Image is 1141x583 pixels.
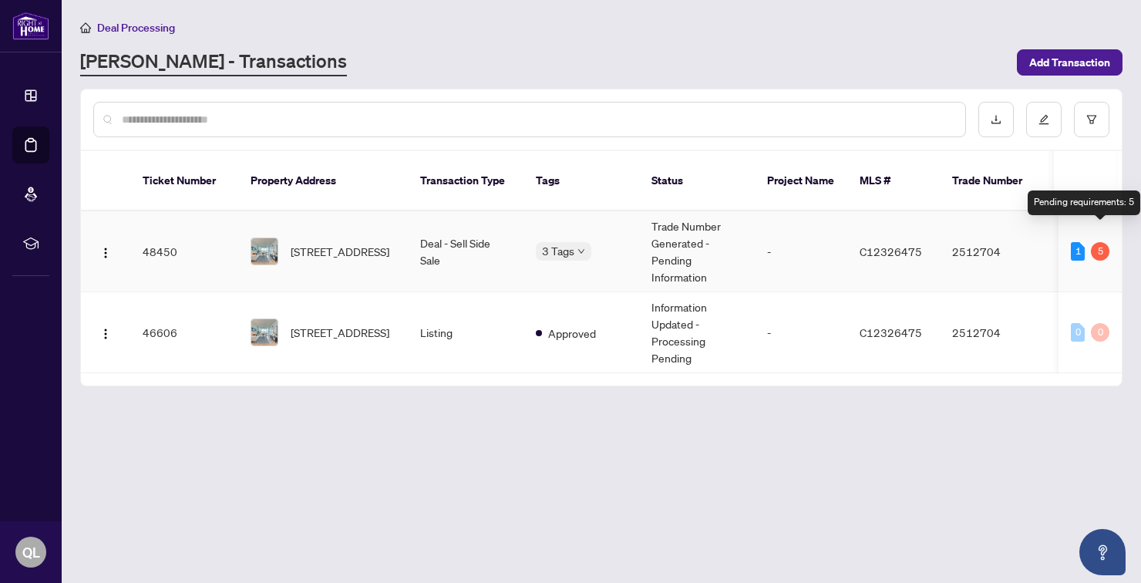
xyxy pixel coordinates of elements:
[1071,242,1085,261] div: 1
[80,49,347,76] a: [PERSON_NAME] - Transactions
[80,22,91,33] span: home
[577,248,585,255] span: down
[99,247,112,259] img: Logo
[1017,49,1122,76] button: Add Transaction
[639,211,755,292] td: Trade Number Generated - Pending Information
[523,151,639,211] th: Tags
[940,211,1048,292] td: 2512704
[22,541,40,563] span: QL
[130,211,238,292] td: 48450
[1028,190,1140,215] div: Pending requirements: 5
[639,151,755,211] th: Status
[93,320,118,345] button: Logo
[978,102,1014,137] button: download
[1029,50,1110,75] span: Add Transaction
[860,325,922,339] span: C12326475
[130,151,238,211] th: Ticket Number
[12,12,49,40] img: logo
[755,211,847,292] td: -
[291,243,389,260] span: [STREET_ADDRESS]
[408,151,523,211] th: Transaction Type
[97,21,175,35] span: Deal Processing
[408,292,523,373] td: Listing
[93,239,118,264] button: Logo
[1026,102,1062,137] button: edit
[1038,114,1049,125] span: edit
[548,325,596,342] span: Approved
[1079,529,1126,575] button: Open asap
[542,242,574,260] span: 3 Tags
[251,319,278,345] img: thumbnail-img
[940,292,1048,373] td: 2512704
[755,292,847,373] td: -
[251,238,278,265] img: thumbnail-img
[130,292,238,373] td: 46606
[860,244,922,258] span: C12326475
[291,324,389,341] span: [STREET_ADDRESS]
[238,151,408,211] th: Property Address
[991,114,1001,125] span: download
[1071,323,1085,342] div: 0
[1091,242,1109,261] div: 5
[408,211,523,292] td: Deal - Sell Side Sale
[940,151,1048,211] th: Trade Number
[1086,114,1097,125] span: filter
[1091,323,1109,342] div: 0
[1074,102,1109,137] button: filter
[99,328,112,340] img: Logo
[755,151,847,211] th: Project Name
[847,151,940,211] th: MLS #
[639,292,755,373] td: Information Updated - Processing Pending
